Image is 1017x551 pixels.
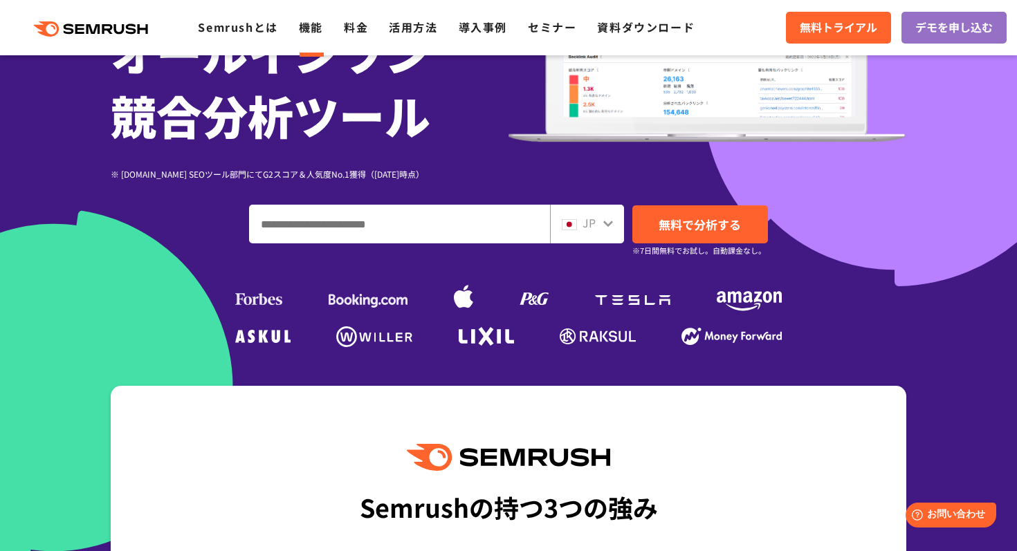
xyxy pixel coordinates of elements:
[800,19,877,37] span: 無料トライアル
[360,481,658,532] div: Semrushの持つ3つの強み
[915,19,993,37] span: デモを申し込む
[597,19,695,35] a: 資料ダウンロード
[344,19,368,35] a: 料金
[459,19,507,35] a: 導入事例
[632,205,768,243] a: 無料で分析する
[198,19,277,35] a: Semrushとは
[786,12,891,44] a: 無料トライアル
[111,19,508,147] h1: オールインワン 競合分析ツール
[659,216,741,233] span: 無料で分析する
[901,12,1007,44] a: デモを申し込む
[894,497,1002,536] iframe: Help widget launcher
[632,244,766,257] small: ※7日間無料でお試し。自動課金なし。
[299,19,323,35] a: 機能
[111,167,508,180] div: ※ [DOMAIN_NAME] SEOツール部門にてG2スコア＆人気度No.1獲得（[DATE]時点）
[250,205,549,243] input: ドメイン、キーワードまたはURLを入力してください
[583,214,596,231] span: JP
[528,19,576,35] a: セミナー
[389,19,437,35] a: 活用方法
[407,444,610,471] img: Semrush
